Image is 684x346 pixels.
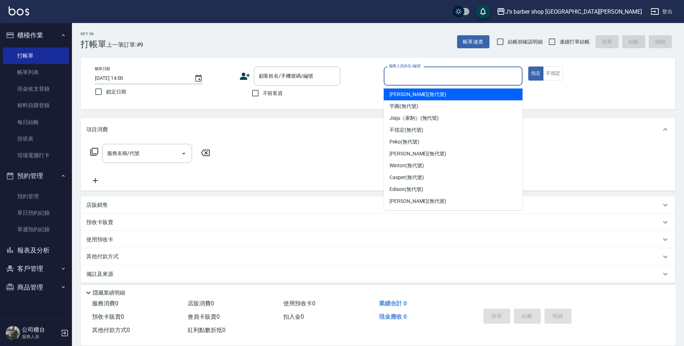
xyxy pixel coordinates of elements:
a: 打帳單 [3,47,69,64]
p: 服務人員 [22,333,59,340]
p: 其他付款方式 [86,253,122,261]
label: 帳單日期 [95,66,110,72]
div: 店販銷售 [81,196,675,214]
span: 結帳前確認明細 [508,38,543,46]
a: 現金收支登錄 [3,81,69,97]
span: Peko (無代號) [389,138,419,146]
span: 不指定 (無代號) [389,126,423,134]
a: 排班表 [3,131,69,147]
h5: 公司櫃台 [22,326,59,333]
button: save [476,4,490,19]
span: 不留客資 [263,90,283,97]
button: 不指定 [543,67,563,81]
span: 紅利點數折抵 0 [188,327,225,333]
div: 備註及來源 [81,265,675,283]
span: Winton (無代號) [389,162,424,169]
input: YYYY/MM/DD hh:mm [95,72,187,84]
h2: Key In [81,32,106,36]
button: 登出 [648,5,675,18]
span: 連續打單結帳 [560,38,590,46]
button: 指定 [528,67,544,81]
div: 預收卡販賣 [81,214,675,231]
a: 單週預約紀錄 [3,221,69,238]
span: [PERSON_NAME] (無代號) [389,150,446,158]
h3: 打帳單 [81,39,106,49]
button: 帳單速查 [457,35,489,49]
span: 服務消費 0 [92,300,118,307]
span: Jiaju（家駒） (無代號) [389,114,439,122]
a: 每日結帳 [3,114,69,131]
span: [PERSON_NAME] (無代號) [389,91,446,98]
div: 其他付款方式 [81,248,675,265]
span: 鎖定日期 [106,88,126,96]
p: 店販銷售 [86,201,108,209]
span: Casper (無代號) [389,174,424,181]
a: 單日預約紀錄 [3,205,69,221]
span: Edison (無代號) [389,186,423,193]
a: 帳單列表 [3,64,69,81]
a: 材料自購登錄 [3,97,69,114]
button: J’s barber shop [GEOGRAPHIC_DATA][PERSON_NAME] [494,4,645,19]
button: 櫃檯作業 [3,26,69,45]
span: 會員卡販賣 0 [188,313,220,320]
div: J’s barber shop [GEOGRAPHIC_DATA][PERSON_NAME] [505,7,642,16]
button: Open [178,148,190,159]
span: 芋圓 (無代號) [389,103,418,110]
p: 預收卡販賣 [86,219,113,226]
a: 預約管理 [3,188,69,205]
span: 使用預收卡 0 [283,300,315,307]
button: 商品管理 [3,278,69,297]
button: 客戶管理 [3,259,69,278]
span: 現金應收 0 [379,313,407,320]
a: 現場電腦打卡 [3,147,69,164]
span: 上一筆訂單:#9 [106,40,143,49]
button: 預約管理 [3,167,69,185]
div: 項目消費 [81,118,675,141]
span: 扣入金 0 [283,313,304,320]
button: Choose date, selected date is 2025-08-16 [190,70,207,87]
div: 使用預收卡 [81,231,675,248]
p: 隱藏業績明細 [93,289,125,297]
label: 服務人員姓名/編號 [389,63,420,69]
p: 使用預收卡 [86,236,113,243]
img: Logo [9,6,29,15]
span: 業績合計 0 [379,300,407,307]
span: 其他付款方式 0 [92,327,130,333]
button: 報表及分析 [3,241,69,260]
span: 店販消費 0 [188,300,214,307]
span: 預收卡販賣 0 [92,313,124,320]
span: [PERSON_NAME] (無代號) [389,197,446,205]
img: Person [6,326,20,340]
p: 項目消費 [86,126,108,133]
p: 備註及來源 [86,270,113,278]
